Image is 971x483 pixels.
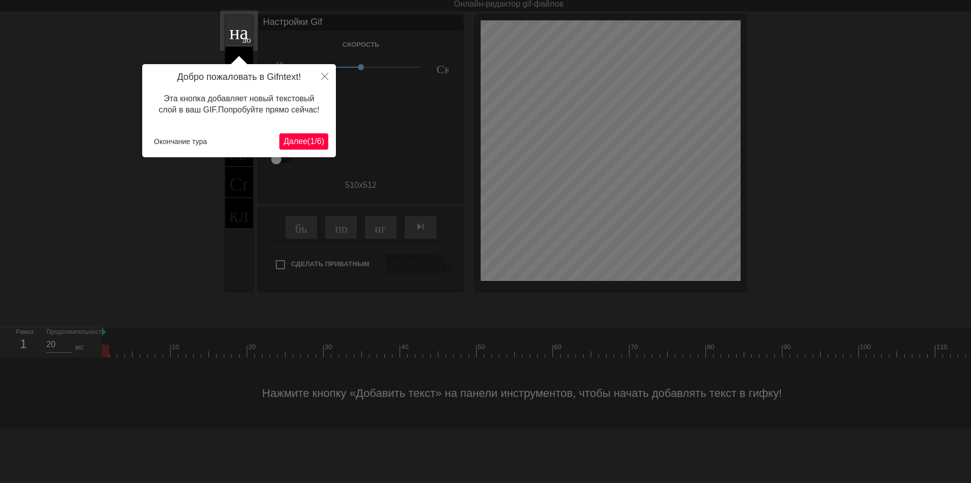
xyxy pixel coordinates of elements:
ya-tr-span: / [314,137,317,146]
ya-tr-span: Добро пожаловать в Gifntext! [177,72,301,82]
button: Далее [279,133,328,150]
ya-tr-span: Окончание тура [154,137,207,146]
ya-tr-span: Попробуйте прямо сейчас! [218,105,320,114]
ya-tr-span: Далее [283,137,307,146]
button: Окончание тура [150,134,211,149]
ya-tr-span: ( [307,137,310,146]
h4: Добро пожаловать в Gifntext! [150,72,328,83]
ya-tr-span: Эта кнопка добавляет новый текстовый слой в ваш GIF. [159,94,314,114]
ya-tr-span: 6 [317,137,322,146]
ya-tr-span: 1 [310,137,314,146]
ya-tr-span: ) [322,137,324,146]
button: Закрыть [313,64,336,88]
